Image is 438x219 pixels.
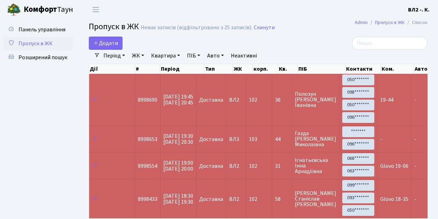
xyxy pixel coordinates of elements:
th: Авто [414,64,437,74]
span: [DATE] 18:30 [DATE] 19:30 [163,192,193,206]
a: Період [101,50,128,62]
a: ЖК [129,50,147,62]
th: Тип [204,64,233,74]
span: 103 [249,135,257,143]
a: Пропуск в ЖК [375,19,405,26]
th: ЖК [233,64,253,74]
span: Доставка [199,136,223,142]
span: - [414,162,416,170]
a: Панель управління [3,23,73,37]
span: Доставка [199,196,223,202]
span: Glovo 19-06 [380,162,408,170]
span: Полозун [PERSON_NAME] Іванівна [295,91,336,108]
nav: breadcrumb [344,15,438,30]
span: 102 [249,96,257,104]
th: Дії [89,64,135,74]
span: 44 [275,136,289,142]
span: 19-44 [380,96,393,104]
span: - [380,135,382,143]
th: Ком. [381,64,414,74]
img: logo.png [7,3,21,17]
span: Доставка [199,163,223,169]
a: Неактивні [228,50,260,62]
span: [DATE] 19:30 [DATE] 20:30 [163,132,193,146]
a: Пропуск в ЖК [3,37,73,50]
span: Доставка [199,97,223,103]
a: Admin [355,19,368,26]
th: корп. [253,64,278,74]
span: 102 [249,162,257,170]
span: 8998653 [138,135,157,143]
a: ПІБ [184,50,203,62]
a: Додати [89,37,123,50]
span: ВЛ3 [229,136,243,142]
li: Список [405,19,428,26]
span: 8998690 [138,96,157,104]
span: Glovo 18-35 [380,195,408,203]
span: Додати [93,39,118,47]
span: Пропуск в ЖК [89,21,139,33]
a: ВЛ2 -. К. [408,6,430,14]
b: Комфорт [24,4,57,15]
span: [DATE] 19:45 [DATE] 20:45 [163,93,193,107]
span: Таун [24,4,73,16]
span: 8998554 [138,162,157,170]
th: ПІБ [298,64,345,74]
span: [PERSON_NAME] Станіслав [PERSON_NAME] [295,190,336,207]
span: 58 [275,196,289,202]
th: # [135,64,160,74]
a: Квартира [148,50,183,62]
a: Скинути [254,24,275,31]
th: Кв. [278,64,298,74]
th: Період [160,64,204,74]
span: - [414,96,416,104]
span: 8998433 [138,195,157,203]
span: Газда [PERSON_NAME] Миколаївна [295,131,336,147]
span: Розширений пошук [18,54,67,61]
span: 36 [275,97,289,103]
span: ВЛ2 [229,97,243,103]
span: [DATE] 19:00 [DATE] 20:00 [163,159,193,173]
th: Контакти [345,64,381,74]
input: Пошук... [352,37,428,50]
button: Переключити навігацію [87,4,104,15]
span: 31 [275,163,289,169]
a: Розширений пошук [3,50,73,64]
span: Ігнатьєвська Інна Аркадіївна [295,157,336,174]
span: Панель управління [18,26,65,33]
span: ВЛ2 [229,196,243,202]
span: Пропуск в ЖК [18,40,53,47]
span: - [414,135,416,143]
div: Немає записів (відфільтровано з 25 записів). [141,24,252,31]
span: 102 [249,195,257,203]
span: ВЛ2 [229,163,243,169]
span: - [414,195,416,203]
a: Авто [204,50,227,62]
